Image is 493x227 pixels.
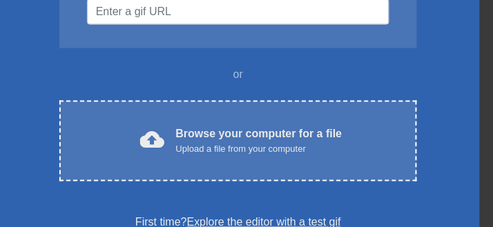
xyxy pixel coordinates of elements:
[140,127,165,152] span: cloud_upload
[32,66,444,83] div: or
[176,142,342,156] div: Upload a file from your computer
[176,126,342,156] div: Browse your computer for a file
